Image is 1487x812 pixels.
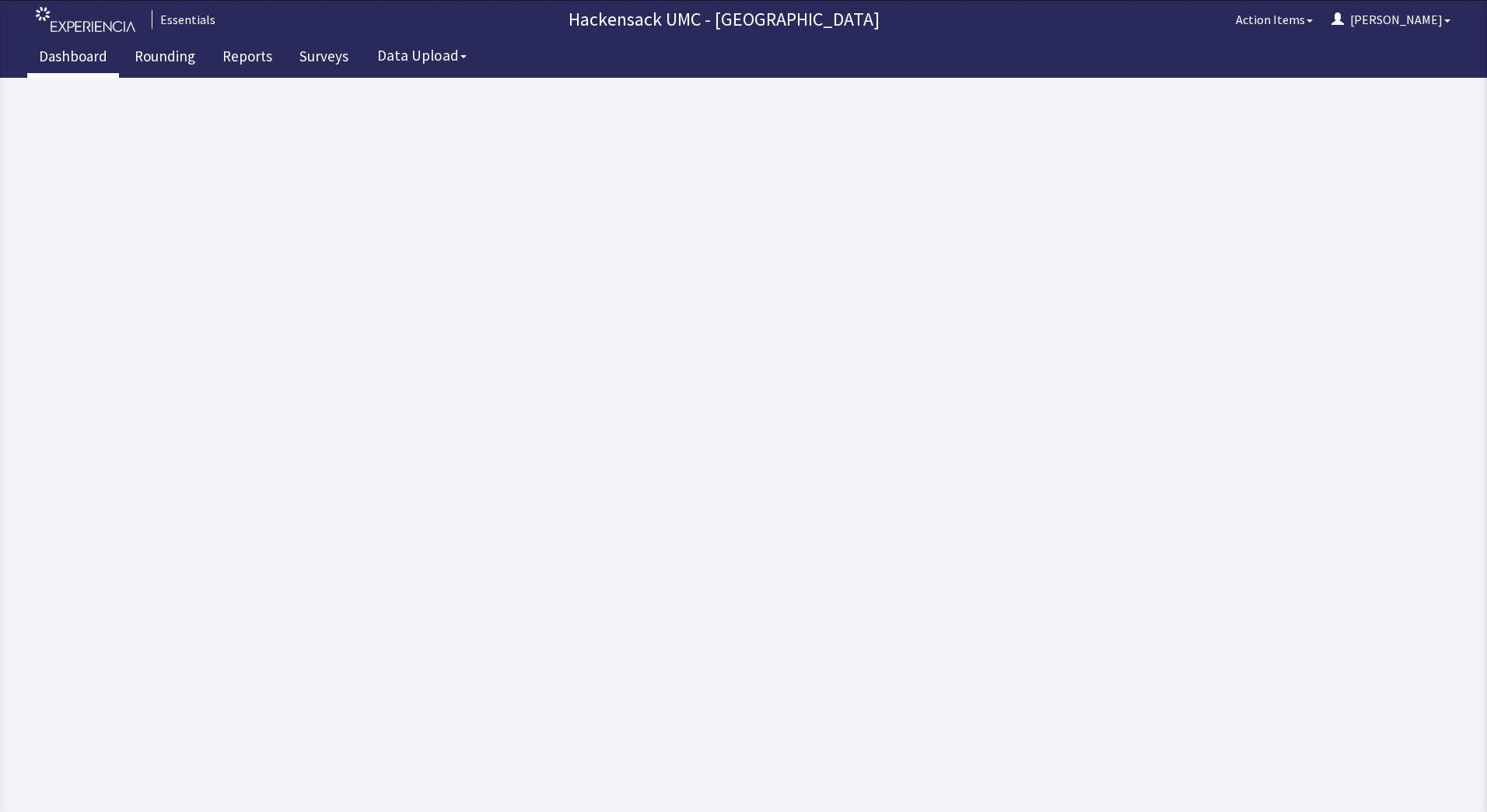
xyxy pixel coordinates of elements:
[1322,4,1460,35] button: [PERSON_NAME]
[368,41,476,70] button: Data Upload
[27,39,119,78] a: Dashboard
[211,39,284,78] a: Reports
[222,7,1226,32] p: Hackensack UMC - [GEOGRAPHIC_DATA]
[288,39,360,78] a: Surveys
[123,39,207,78] a: Rounding
[152,10,215,29] div: Essentials
[1226,4,1322,35] button: Action Items
[36,7,135,33] img: experiencia_logo.png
